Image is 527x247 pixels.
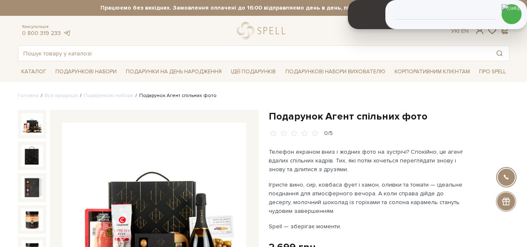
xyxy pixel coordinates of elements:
[18,46,490,61] input: Пошук товару у каталозі
[490,46,509,61] button: Пошук товару у каталозі
[133,92,217,100] li: Подарунок Агент спільних фото
[22,24,71,30] span: Консультація:
[122,65,225,78] a: Подарунки на День народження
[84,92,133,99] a: Подарункові набори
[21,177,43,198] img: Подарунок Агент спільних фото
[476,65,509,78] a: Про Spell
[269,110,510,123] h1: Подарунок Агент спільних фото
[18,92,39,99] a: Головна
[391,65,473,79] a: Корпоративним клієнтам
[282,65,389,79] a: Подарункові набори вихователю
[21,113,43,135] img: Подарунок Агент спільних фото
[458,27,460,35] span: |
[324,130,333,137] div: 0/5
[22,30,61,37] a: 0 800 319 233
[21,209,43,230] img: Подарунок Агент спільних фото
[18,65,50,78] a: Каталог
[451,27,469,35] div: Ук
[269,180,464,215] p: Ігристе вино, сир, ковбаса фует і хамон, оливки та томати — ідеальне поєднання для атмосферного в...
[21,145,43,167] img: Подарунок Агент спільних фото
[63,30,71,37] a: telegram
[269,222,464,231] p: Spell — зберігає моменти.
[227,65,279,78] a: Ідеї подарунків
[52,65,120,78] a: Подарункові набори
[269,147,464,174] p: Телефон екраном вниз і жодних фото на зустрічі? Спокійно, це агент вдалих спільних кадрів. Тих, я...
[45,92,78,99] a: Вся продукція
[18,4,510,12] strong: Працюємо без вихідних. Замовлення оплачені до 16:00 відправляємо день в день, після 16:00 - насту...
[237,22,289,39] a: logo
[461,27,469,35] a: En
